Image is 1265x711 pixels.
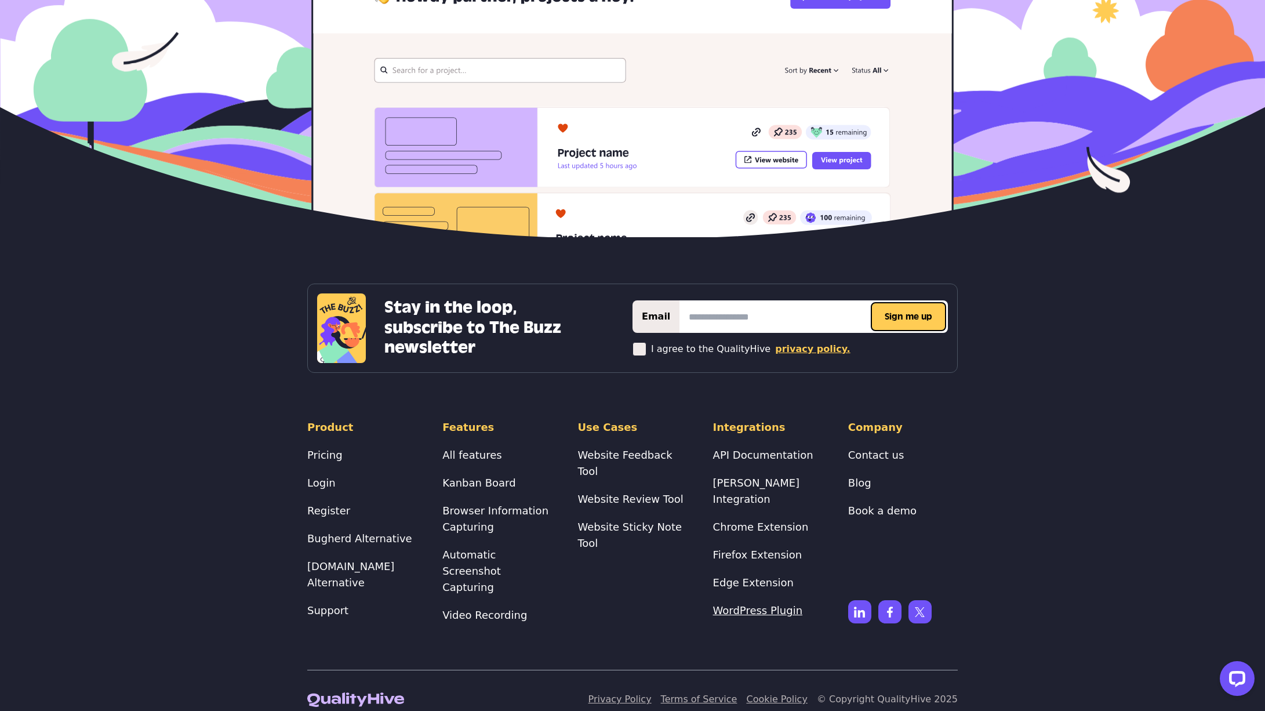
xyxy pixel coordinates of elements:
[679,300,948,333] input: email
[848,600,871,623] img: Linkedin
[384,298,580,358] h3: Stay in the loop, subscribe to The Buzz newsletter
[713,521,809,533] a: Chrome Extension
[848,419,958,436] h4: Company
[307,692,404,707] img: QualityHive
[651,342,770,356] p: I agree to the QualityHive
[307,560,394,589] a: [DOMAIN_NAME] Alternative
[442,609,527,621] a: Video Recording
[442,419,552,436] h4: Features
[442,477,515,489] a: Kanban Board
[713,549,802,561] a: Firefox Extension
[307,532,412,545] a: Bugherd Alternative
[775,342,850,356] a: privacy policy.
[713,576,794,589] a: Edge Extension
[713,449,813,461] a: API Documentation
[713,477,800,505] a: [PERSON_NAME] Integration
[442,449,501,461] a: All features
[848,449,904,461] a: Contact us
[878,600,902,623] img: Facebook
[817,692,958,706] p: © Copyright QualityHive 2025
[871,302,946,331] button: Sign me up
[632,300,679,333] label: Email
[307,604,348,616] a: Support
[307,505,350,517] a: Register
[577,493,683,505] a: Website Review Tool
[307,477,336,489] a: Login
[317,293,366,363] img: The Buzz Newsletter
[661,694,737,705] a: Terms of Service
[577,521,682,549] a: Website Sticky Note Tool
[848,477,871,489] a: Blog
[442,505,548,533] a: Browser Information Capturing
[746,694,807,705] a: Cookie Policy
[713,604,802,616] a: WordPress Plugin
[713,419,823,436] h4: Integrations
[577,449,672,477] a: Website Feedback Tool
[908,600,932,623] img: X
[442,549,501,593] a: Automatic Screenshot Capturing
[577,419,687,436] h4: Use Cases
[1211,656,1259,705] iframe: LiveChat chat widget
[307,449,343,461] a: Pricing
[307,419,417,436] h4: Product
[588,694,652,705] a: Privacy Policy
[848,505,917,517] a: Book a demo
